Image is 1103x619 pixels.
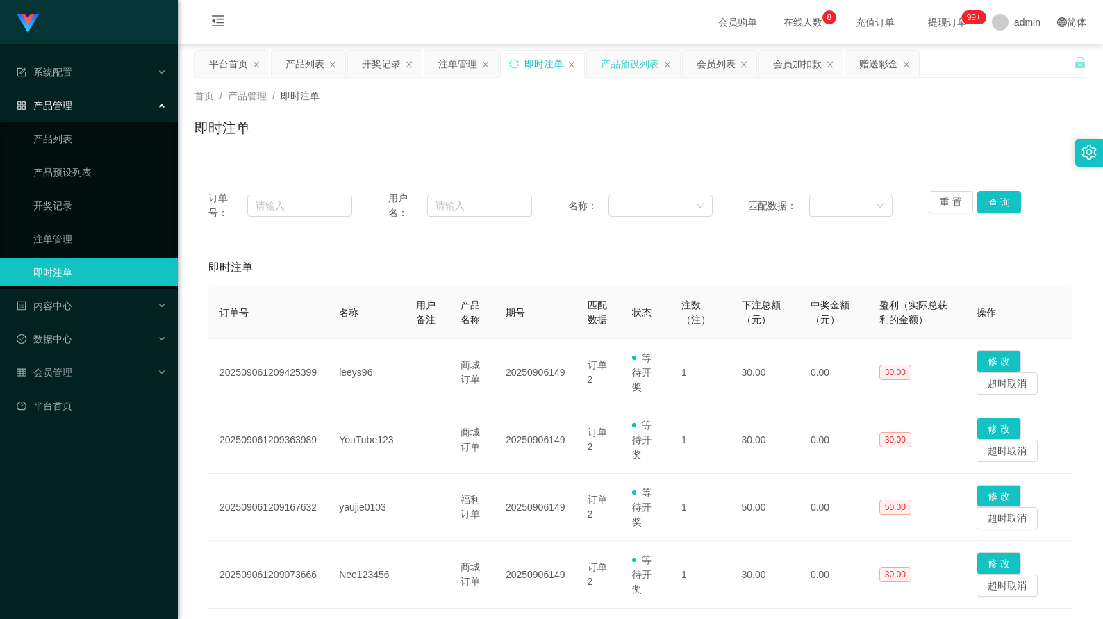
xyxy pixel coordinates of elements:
[921,17,974,27] span: 提现订单
[588,359,607,385] span: 订单2
[879,365,911,380] span: 30.00
[632,554,652,595] span: 等待开奖
[208,339,328,406] td: 202509061209425399
[208,191,247,220] span: 订单号：
[827,10,832,24] p: 8
[879,299,947,325] span: 盈利（实际总获利的金额）
[194,90,214,101] span: 首页
[670,339,730,406] td: 1
[33,192,167,220] a: 开奖记录
[632,307,652,318] span: 状态
[1081,145,1097,160] i: 图标: setting
[663,60,672,69] i: 图标: close
[438,51,477,77] div: 注单管理
[228,90,267,101] span: 产品管理
[879,567,911,582] span: 30.00
[748,199,808,213] span: 匹配数据：
[449,474,495,541] td: 福利订单
[731,406,799,474] td: 30.00
[697,51,736,77] div: 会员列表
[670,406,730,474] td: 1
[33,158,167,186] a: 产品预设列表
[17,367,72,378] span: 会员管理
[17,67,26,77] i: 图标: form
[247,195,353,217] input: 请输入
[33,225,167,253] a: 注单管理
[328,339,404,406] td: leeys96
[194,1,242,45] i: 图标: menu-fold
[388,191,427,220] span: 用户名：
[272,90,275,101] span: /
[568,199,608,213] span: 名称：
[17,300,72,311] span: 内容中心
[859,51,898,77] div: 赠送彩金
[632,420,652,460] span: 等待开奖
[17,101,26,110] i: 图标: appstore-o
[285,51,324,77] div: 产品列表
[977,485,1021,507] button: 修 改
[17,14,39,33] img: logo.9652507e.png
[811,299,849,325] span: 中奖金额（元）
[849,17,902,27] span: 充值订单
[977,418,1021,440] button: 修 改
[461,299,480,325] span: 产品名称
[977,440,1038,462] button: 超时取消
[506,307,525,318] span: 期号
[208,474,328,541] td: 202509061209167632
[17,334,26,344] i: 图标: check-circle-o
[731,339,799,406] td: 30.00
[777,17,829,27] span: 在线人数
[405,60,413,69] i: 图标: close
[33,258,167,286] a: 即时注单
[509,59,519,69] i: 图标: sync
[219,307,249,318] span: 订单号
[681,299,711,325] span: 注数（注）
[696,201,704,211] i: 图标: down
[1057,17,1067,27] i: 图标: global
[209,51,248,77] div: 平台首页
[977,191,1022,213] button: 查 询
[33,125,167,153] a: 产品列表
[194,117,250,138] h1: 即时注单
[416,299,436,325] span: 用户备注
[731,541,799,609] td: 30.00
[876,201,884,211] i: 图标: down
[670,474,730,541] td: 1
[495,406,577,474] td: 20250906149
[427,195,533,217] input: 请输入
[977,350,1021,372] button: 修 改
[17,301,26,311] i: 图标: profile
[17,333,72,345] span: 数据中心
[977,372,1038,395] button: 超时取消
[17,100,72,111] span: 产品管理
[329,60,337,69] i: 图标: close
[977,575,1038,597] button: 超时取消
[799,474,868,541] td: 0.00
[822,10,836,24] sup: 8
[740,60,748,69] i: 图标: close
[588,427,607,452] span: 订单2
[977,307,996,318] span: 操作
[567,60,576,69] i: 图标: close
[252,60,260,69] i: 图标: close
[495,339,577,406] td: 20250906149
[826,60,834,69] i: 图标: close
[328,406,404,474] td: YouTube123
[1074,56,1086,69] i: 图标: unlock
[208,406,328,474] td: 202509061209363989
[929,191,973,213] button: 重 置
[449,406,495,474] td: 商城订单
[339,307,358,318] span: 名称
[670,541,730,609] td: 1
[362,51,401,77] div: 开奖记录
[328,474,404,541] td: yaujie0103
[879,500,911,515] span: 50.00
[902,60,911,69] i: 图标: close
[799,339,868,406] td: 0.00
[632,487,652,527] span: 等待开奖
[773,51,822,77] div: 会员加扣款
[977,507,1038,529] button: 超时取消
[208,259,253,276] span: 即时注单
[481,60,490,69] i: 图标: close
[731,474,799,541] td: 50.00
